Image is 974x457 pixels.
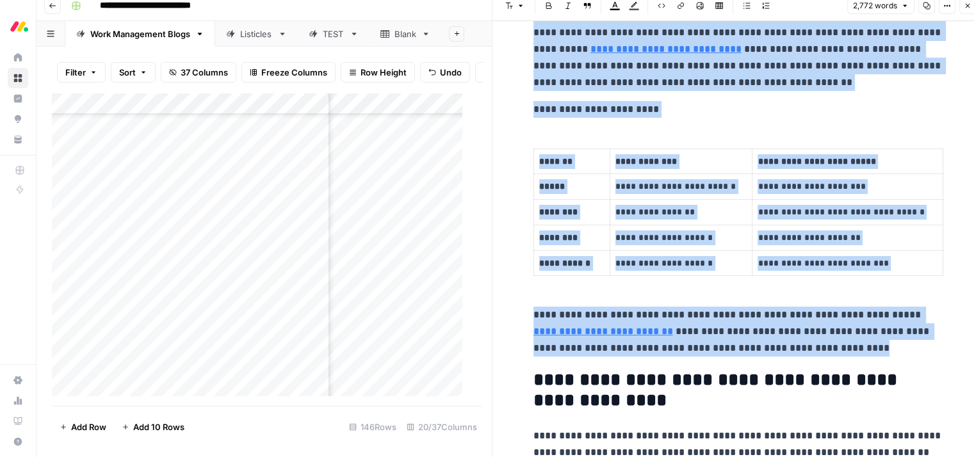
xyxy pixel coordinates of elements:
span: Filter [65,66,86,79]
a: Usage [8,390,28,411]
a: Your Data [8,129,28,150]
div: TEST [323,28,345,40]
a: Opportunities [8,109,28,129]
a: TEST [298,21,369,47]
a: Blank [369,21,441,47]
a: Work Management Blogs [65,21,215,47]
a: Learning Hub [8,411,28,431]
img: Monday.com Logo [8,15,31,38]
button: Sort [111,62,156,83]
button: Add Row [52,417,114,437]
div: 146 Rows [344,417,402,437]
a: Settings [8,370,28,390]
button: Row Height [341,62,415,83]
a: Browse [8,68,28,88]
button: Workspace: Monday.com [8,10,28,42]
span: Freeze Columns [261,66,327,79]
a: Home [8,47,28,68]
button: Undo [420,62,470,83]
a: Listicles [215,21,298,47]
span: Add 10 Rows [133,421,184,433]
div: Blank [394,28,416,40]
div: 20/37 Columns [402,417,482,437]
button: Help + Support [8,431,28,452]
button: Add 10 Rows [114,417,192,437]
div: Listicles [240,28,273,40]
button: Freeze Columns [241,62,336,83]
a: Insights [8,88,28,109]
span: Row Height [361,66,407,79]
span: Add Row [71,421,106,433]
span: Sort [119,66,136,79]
span: 37 Columns [181,66,228,79]
div: Work Management Blogs [90,28,190,40]
button: 37 Columns [161,62,236,83]
span: Undo [440,66,462,79]
button: Filter [57,62,106,83]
